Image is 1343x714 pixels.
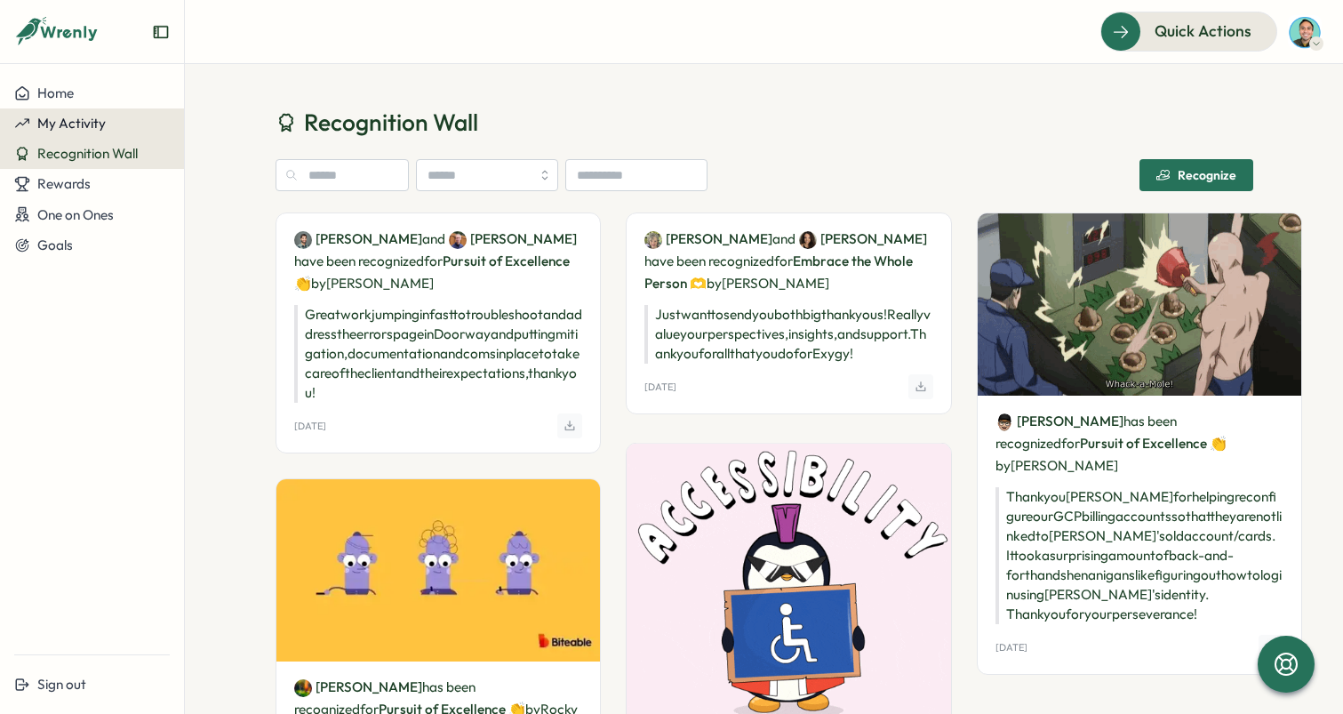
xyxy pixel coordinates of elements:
img: Recognition Image [978,213,1302,396]
span: for [1061,435,1080,452]
span: Recognition Wall [37,145,138,162]
span: and [422,229,445,249]
button: Quick Actions [1100,12,1277,51]
p: has been recognized by [PERSON_NAME] [995,410,1284,477]
a: Lisa Warner[PERSON_NAME] [644,229,772,249]
p: [DATE] [995,642,1027,654]
span: for [424,253,443,269]
p: Thank you [PERSON_NAME] for helping reconfigure our GCP billing accounts so that they are not lin... [995,487,1284,624]
span: Rewards [37,175,91,192]
a: Morgan Ludtke[PERSON_NAME] [449,229,577,249]
a: Nick Norena[PERSON_NAME] [294,229,422,249]
img: Nick Norena [294,231,312,249]
a: Eric Matthews[PERSON_NAME] [995,412,1123,431]
span: One on Ones [37,206,114,223]
p: Great work jumping in fast to troubleshoot and address the errors page in Doorway and putting mit... [294,305,583,403]
img: Miguel Zeballos-Vargas [1288,15,1322,49]
button: Recognize [1139,159,1253,191]
p: have been recognized by [PERSON_NAME] [644,228,933,294]
span: Goals [37,237,73,253]
img: Lisa Warner [644,231,662,249]
a: Franchesca Rybar[PERSON_NAME] [799,229,927,249]
span: and [772,229,795,249]
span: Recognition Wall [304,107,478,138]
img: Jia Gu [294,679,312,697]
img: Franchesca Rybar [799,231,817,249]
img: Recognition Image [276,479,601,662]
p: [DATE] [294,421,326,432]
span: for [774,253,793,269]
p: [DATE] [644,381,676,393]
span: My Activity [37,115,106,132]
a: Jia Gu[PERSON_NAME] [294,678,422,697]
button: Expand sidebar [152,23,170,41]
p: Just want to send you both big thank yous! Really value your perspectives, insights, and support.... [644,305,933,364]
span: Sign out [37,676,86,693]
img: Eric Matthews [995,413,1013,431]
img: Morgan Ludtke [449,231,467,249]
div: Recognize [1156,168,1236,182]
p: have been recognized by [PERSON_NAME] [294,228,583,294]
span: Home [37,84,74,101]
span: Pursuit of Excellence 👏 [1080,435,1227,452]
span: Quick Actions [1155,20,1251,43]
